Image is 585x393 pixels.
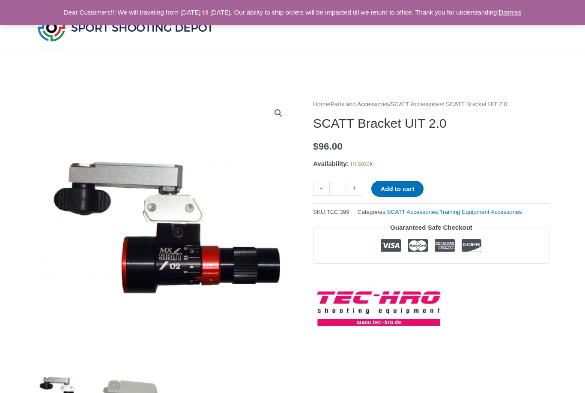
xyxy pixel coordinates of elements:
[36,99,292,356] img: SCATT Bracket UIT 2.0
[371,181,423,197] button: Add to cart
[327,209,349,215] span: TEC.399
[387,209,438,215] a: SCATT Accessories
[499,9,522,16] a: Dismiss
[351,160,373,167] span: In stock
[313,207,349,217] span: SKU:
[271,105,286,121] a: View full-screen image gallery
[313,101,329,108] a: Home
[358,207,522,217] span: Categories: ,
[313,99,549,110] nav: Breadcrumb
[313,270,549,280] iframe: Customer reviews powered by Trustpilot
[313,116,549,131] h1: SCATT Bracket UIT 2.0
[329,181,346,196] input: Product quantity
[331,101,389,108] a: Parts and Accessories
[387,222,476,234] legend: Guaranteed Safe Checkout
[313,287,442,330] a: TEC-HRO Shooting Equipment
[36,12,215,43] img: Sport Shooting Depot
[439,209,522,215] a: Training Equipment Accessories
[313,141,343,152] bdi: 96.00
[313,141,319,152] span: $
[346,181,362,196] a: +
[391,101,442,108] a: SCATT Accessories
[313,181,329,196] a: -
[313,160,349,167] span: Availability:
